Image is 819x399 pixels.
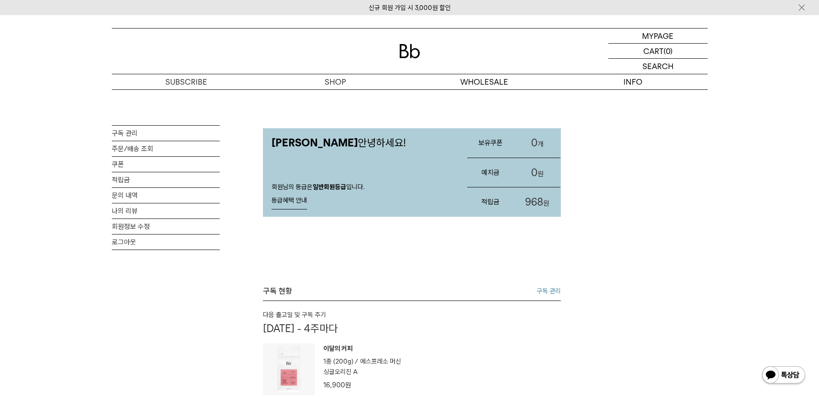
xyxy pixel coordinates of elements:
p: MYPAGE [642,28,674,43]
p: WHOLESALE [410,74,559,89]
a: CART (0) [608,44,708,59]
span: 968 [525,196,543,208]
a: SHOP [261,74,410,89]
p: CART [643,44,664,58]
p: 에스프레소 머신 [360,356,401,367]
a: SUBSCRIBE [112,74,261,89]
p: INFO [559,74,708,89]
p: 이달의 커피 [323,343,401,356]
h3: 구독 현황 [263,286,292,296]
img: 로고 [399,44,420,58]
a: 나의 리뷰 [112,203,220,218]
span: 1종 (200g) / [323,358,358,365]
a: 다음 출고일 및 구독 주기 [DATE] - 4주마다 [263,310,561,335]
div: 16,900 [323,380,401,391]
a: MYPAGE [608,28,708,44]
a: 구독 관리 [112,126,220,141]
h3: 보유쿠폰 [467,131,514,154]
h6: 다음 출고일 및 구독 주기 [263,310,561,320]
a: 문의 내역 [112,188,220,203]
a: 968원 [514,187,560,217]
a: 0원 [514,158,560,187]
p: [DATE] - 4주마다 [263,322,561,335]
p: SEARCH [642,59,674,74]
span: 0 [531,166,538,179]
span: 원 [345,381,351,389]
p: 싱글오리진 A [323,367,357,377]
span: 0 [531,136,538,149]
a: 주문/배송 조회 [112,141,220,156]
a: 쿠폰 [112,157,220,172]
a: 로그아웃 [112,234,220,250]
a: 구독 관리 [537,286,561,296]
a: 적립금 [112,172,220,187]
img: 카카오톡 채널 1:1 채팅 버튼 [761,365,806,386]
h3: 예치금 [467,161,514,184]
div: 회원님의 등급은 입니다. [263,174,459,217]
a: 신규 회원 가입 시 3,000원 할인 [369,4,451,12]
strong: 일반회원등급 [313,183,346,191]
p: (0) [664,44,673,58]
strong: [PERSON_NAME] [272,136,358,149]
a: 회원정보 수정 [112,219,220,234]
p: 안녕하세요! [263,128,459,158]
a: 등급혜택 안내 [272,192,307,209]
a: 0개 [514,128,560,158]
a: 상품이미지 이달의 커피 1종 (200g) / 에스프레소 머신 싱글오리진 A 16,900원 [263,343,561,395]
h3: 적립금 [467,190,514,213]
img: 상품이미지 [263,343,315,395]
